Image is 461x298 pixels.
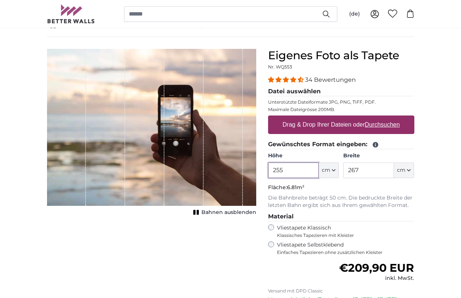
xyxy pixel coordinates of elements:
[268,49,414,62] h1: Eigenes Foto als Tapete
[322,167,330,174] span: cm
[201,209,256,216] span: Bahnen ausblenden
[365,121,400,128] u: Durchsuchen
[268,184,414,191] p: Fläche:
[268,99,414,105] p: Unterstützte Dateiformate JPG, PNG, TIFF, PDF.
[191,207,256,218] button: Bahnen ausblenden
[277,250,414,255] span: Einfaches Tapezieren ohne zusätzlichen Kleister
[268,87,414,96] legend: Datei auswählen
[268,194,414,209] p: Die Bahnbreite beträgt 50 cm. Die bedruckte Breite der letzten Bahn ergibt sich aus Ihrem gewählt...
[277,224,408,238] label: Vliestapete Klassisch
[47,4,95,23] img: Betterwalls
[268,152,339,160] label: Höhe
[343,152,414,160] label: Breite
[268,212,414,221] legend: Material
[343,7,366,21] button: (de)
[394,163,414,178] button: cm
[305,76,356,83] span: 34 Bewertungen
[339,261,414,275] span: €209,90 EUR
[277,241,414,255] label: Vliestapete Selbstklebend
[339,275,414,282] div: inkl. MwSt.
[47,49,256,218] div: 1 of 1
[280,117,403,132] label: Drag & Drop Ihrer Dateien oder
[397,167,405,174] span: cm
[268,288,414,294] p: Versand mit DPD Classic
[268,64,292,70] span: Nr. WQ553
[268,140,414,149] legend: Gewünschtes Format eingeben:
[319,163,339,178] button: cm
[277,232,408,238] span: Klassisches Tapezieren mit Kleister
[268,107,414,113] p: Maximale Dateigrösse 200MB.
[268,76,305,83] span: 4.32 stars
[287,184,304,191] span: 6.81m²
